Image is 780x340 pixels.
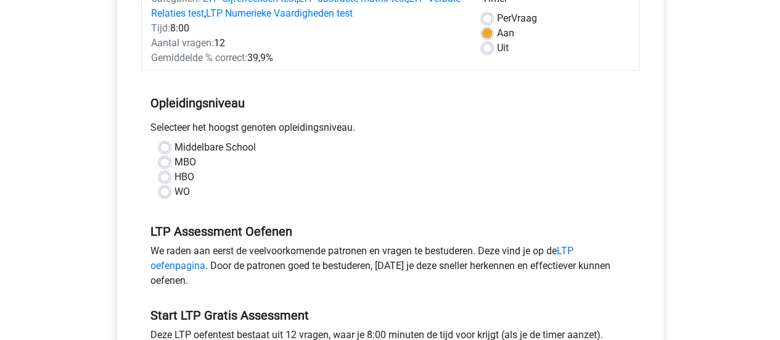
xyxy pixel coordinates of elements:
[150,91,630,115] h5: Opleidingsniveau
[151,37,214,49] span: Aantal vragen:
[142,36,473,51] div: 12
[151,52,247,64] span: Gemiddelde % correct:
[497,41,509,56] label: Uit
[497,11,537,26] label: Vraag
[174,140,256,155] label: Middelbare School
[141,120,639,140] div: Selecteer het hoogst genoten opleidingsniveau.
[150,308,630,323] h5: Start LTP Gratis Assessment
[174,170,194,185] label: HBO
[174,185,190,199] label: WO
[151,22,170,34] span: Tijd:
[497,26,514,41] label: Aan
[142,21,473,36] div: 8:00
[174,155,196,170] label: MBO
[206,7,353,19] a: LTP Numerieke Vaardigheden test
[150,224,630,239] h5: LTP Assessment Oefenen
[141,244,639,293] div: We raden aan eerst de veelvoorkomende patronen en vragen te bestuderen. Deze vind je op de . Door...
[142,51,473,65] div: 39,9%
[497,12,511,24] span: Per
